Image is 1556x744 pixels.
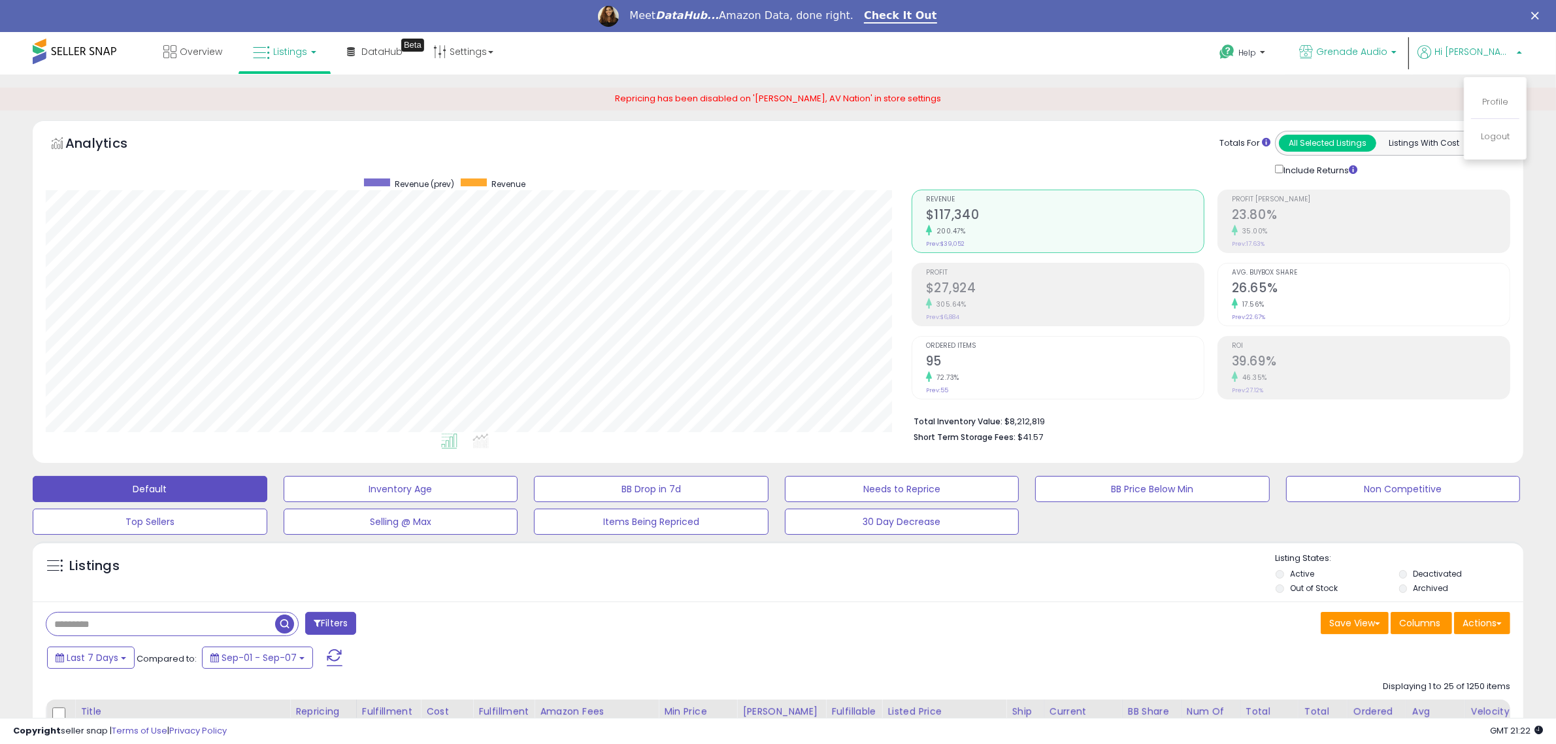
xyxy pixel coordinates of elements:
[1481,130,1510,143] a: Logout
[926,343,1204,350] span: Ordered Items
[1454,612,1510,634] button: Actions
[1128,705,1176,732] div: BB Share 24h.
[1050,705,1117,732] div: Current Buybox Price
[914,416,1002,427] b: Total Inventory Value:
[1279,135,1376,152] button: All Selected Listings
[180,45,222,58] span: Overview
[401,39,424,52] div: Tooltip anchor
[1238,373,1267,382] small: 46.35%
[615,92,941,105] span: Repricing has been disabled on '[PERSON_NAME], AV Nation' in store settings
[1035,476,1270,502] button: BB Price Below Min
[1187,705,1234,732] div: Num of Comp.
[1376,135,1473,152] button: Listings With Cost
[47,647,135,669] button: Last 7 Days
[864,9,937,24] a: Check It Out
[1531,12,1544,20] div: Close
[202,647,313,669] button: Sep-01 - Sep-07
[1018,431,1043,443] span: $41.57
[1383,681,1510,693] div: Displaying 1 to 25 of 1250 items
[1482,95,1508,108] a: Profile
[491,178,525,190] span: Revenue
[926,207,1204,225] h2: $117,340
[361,45,403,58] span: DataHub
[785,476,1019,502] button: Needs to Reprice
[1219,44,1235,60] i: Get Help
[926,313,959,321] small: Prev: $6,884
[1391,612,1452,634] button: Columns
[1232,343,1510,350] span: ROI
[1417,45,1522,75] a: Hi [PERSON_NAME]
[1232,207,1510,225] h2: 23.80%
[395,178,454,190] span: Revenue (prev)
[831,705,876,732] div: Fulfillable Quantity
[914,413,1500,428] li: $8,212,819
[1286,476,1521,502] button: Non Competitive
[1232,280,1510,298] h2: 26.65%
[926,240,965,248] small: Prev: $39,052
[932,226,966,236] small: 200.47%
[1238,47,1256,58] span: Help
[169,724,227,737] a: Privacy Policy
[69,557,120,575] h5: Listings
[932,373,959,382] small: 72.73%
[478,705,529,732] div: Fulfillment Cost
[1265,162,1373,177] div: Include Returns
[664,705,731,719] div: Min Price
[295,705,351,719] div: Repricing
[337,32,412,71] a: DataHub
[1321,612,1389,634] button: Save View
[1490,724,1543,737] span: 2025-09-15 21:22 GMT
[655,9,719,22] i: DataHub...
[629,9,853,22] div: Meet Amazon Data, done right.
[1232,240,1265,248] small: Prev: 17.63%
[243,32,326,71] a: Listings
[284,509,518,535] button: Selling @ Max
[1414,568,1463,579] label: Deactivated
[13,725,227,737] div: seller snap | |
[13,724,61,737] strong: Copyright
[1353,705,1401,732] div: Ordered Items
[1289,32,1406,75] a: Grenade Audio
[112,724,167,737] a: Terms of Use
[534,509,769,535] button: Items Being Repriced
[273,45,307,58] span: Listings
[80,705,284,719] div: Title
[914,431,1016,443] b: Short Term Storage Fees:
[284,476,518,502] button: Inventory Age
[1414,583,1449,594] label: Archived
[887,705,1001,719] div: Listed Price
[305,612,356,635] button: Filters
[67,651,118,664] span: Last 7 Days
[65,134,153,156] h5: Analytics
[1232,313,1265,321] small: Prev: 22.67%
[1219,137,1270,150] div: Totals For
[426,705,467,719] div: Cost
[1232,196,1510,203] span: Profit [PERSON_NAME]
[222,651,297,664] span: Sep-01 - Sep-07
[926,196,1204,203] span: Revenue
[932,299,967,309] small: 305.64%
[1316,45,1387,58] span: Grenade Audio
[1290,568,1314,579] label: Active
[1246,705,1293,732] div: Total Rev.
[33,476,267,502] button: Default
[1232,269,1510,277] span: Avg. Buybox Share
[33,509,267,535] button: Top Sellers
[1209,34,1278,75] a: Help
[1238,299,1265,309] small: 17.56%
[1232,354,1510,371] h2: 39.69%
[926,280,1204,298] h2: $27,924
[1399,617,1440,630] span: Columns
[423,32,503,71] a: Settings
[598,6,619,27] img: Profile image for Georgie
[540,705,653,719] div: Amazon Fees
[742,705,820,719] div: [PERSON_NAME]
[534,476,769,502] button: BB Drop in 7d
[154,32,232,71] a: Overview
[362,705,415,719] div: Fulfillment
[1434,45,1513,58] span: Hi [PERSON_NAME]
[926,386,948,394] small: Prev: 55
[1012,705,1038,732] div: Ship Price
[1290,583,1338,594] label: Out of Stock
[1276,552,1523,565] p: Listing States:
